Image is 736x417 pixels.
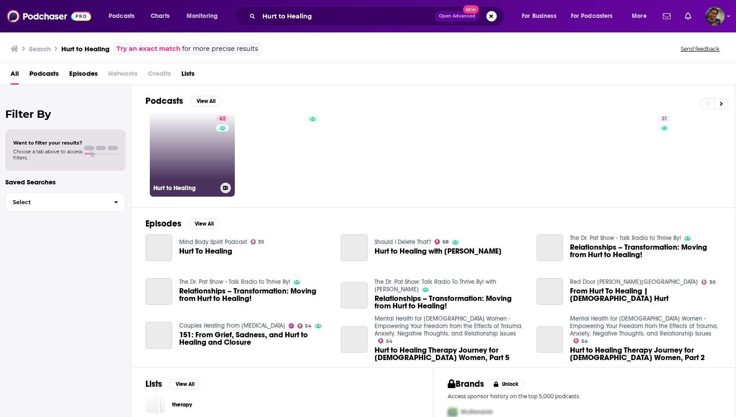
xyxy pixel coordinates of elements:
span: New [463,5,479,14]
a: Red Door Caroline Springs [570,278,698,286]
button: open menu [626,9,658,23]
a: Relationships – Transformation: Moving from Hurt to Healing! [375,295,526,310]
a: The Dr. Pat Show - Talk Radio to Thrive By! [570,234,681,242]
a: Relationships – Transformation: Moving from Hurt to Healing! [570,244,722,258]
a: therapy [145,395,165,414]
button: Unlock [488,379,525,389]
a: therapy [172,400,192,410]
span: 54 [305,324,311,328]
a: 30 [701,279,715,285]
span: Charts [151,10,170,22]
a: 31 [658,115,671,122]
p: Access sponsor history on the top 5,000 podcasts. [448,393,722,399]
img: Hurt to Healing Therapy Journey for Christian Women, Part 2 [537,326,563,353]
h2: Filter By [5,108,126,120]
span: Choose a tab above to access filters. [13,148,82,161]
a: Mind Body Spirit Podcast [179,238,247,246]
button: Show profile menu [705,7,725,26]
a: Lists [181,67,195,85]
a: Hurt to Healing with Pandora Morris [375,247,502,255]
span: More [632,10,647,22]
a: PodcastsView All [145,95,222,106]
span: Want to filter your results? [13,140,82,146]
span: Credits [148,67,171,85]
span: 35 [258,240,264,244]
a: 54 [297,323,312,329]
a: 35 [251,239,265,244]
span: From Hurt To Healing | [DEMOGRAPHIC_DATA] Hurt [570,287,722,302]
span: Hurt to Healing Therapy Journey for [DEMOGRAPHIC_DATA] Women, Part 2 [570,346,722,361]
a: Episodes [69,67,98,85]
a: From Hurt To Healing | Church Hurt [570,287,722,302]
a: 31 [591,112,676,197]
span: Hurt to Healing Therapy Journey for [DEMOGRAPHIC_DATA] Women, Part 5 [375,346,526,361]
span: 31 [662,115,667,124]
a: Hurt to Healing Therapy Journey for Christian Women, Part 5 [375,346,526,361]
h2: Podcasts [145,95,183,106]
a: EpisodesView All [145,218,220,229]
div: Search podcasts, credits, & more... [243,6,513,26]
img: Podchaser - Follow, Share and Rate Podcasts [7,8,91,25]
a: Relationships – Transformation: Moving from Hurt to Healing! [341,282,368,309]
img: From Hurt To Healing | Church Hurt [537,278,563,305]
button: Open AdvancedNew [435,11,479,21]
span: Select [6,199,107,205]
h2: Lists [145,378,162,389]
img: Relationships – Transformation: Moving from Hurt to Healing! [145,278,172,305]
span: Logged in as sabrinajohnson [705,7,725,26]
h2: Episodes [145,218,181,229]
span: Networks [108,67,138,85]
input: Search podcasts, credits, & more... [259,9,435,23]
img: Relationships – Transformation: Moving from Hurt to Healing! [537,234,563,261]
span: Open Advanced [439,14,475,18]
button: View All [188,219,220,229]
button: open menu [103,9,146,23]
a: All [11,67,19,85]
img: Hurt to Healing with Pandora Morris [341,234,368,261]
img: User Profile [705,7,725,26]
span: Podcasts [109,10,134,22]
h3: Search [29,45,51,53]
a: Charts [145,9,175,23]
p: Saved Searches [5,178,126,186]
button: Send feedback [678,45,722,53]
a: Try an exact match [117,44,180,54]
span: For Podcasters [571,10,613,22]
a: 68 [435,239,449,244]
span: 62 [219,115,226,124]
h2: Brands [448,378,484,389]
a: Relationships – Transformation: Moving from Hurt to Healing! [179,287,331,302]
a: 54 [378,338,393,343]
a: Show notifications dropdown [681,9,695,24]
a: 54 [573,338,588,343]
span: 54 [581,339,588,343]
h3: Hurt to Healing [153,184,217,192]
span: McDonalds [461,408,493,416]
a: Podcasts [29,67,59,85]
h3: Hurt to Healing [61,45,110,53]
span: for more precise results [182,44,258,54]
span: For Business [522,10,556,22]
img: Hurt to Healing Therapy Journey for Christian Women, Part 5 [341,326,368,353]
span: 54 [386,339,393,343]
span: Monitoring [187,10,218,22]
a: Mental Health for Christian Women - Empowering Your Freedom from the Effects of Trauma, Anxiety, ... [570,315,718,337]
span: 30 [709,280,715,284]
a: The Dr. Pat Show: Talk Radio To Thrive By! with Dr. Pat Baccili [375,278,496,293]
button: open menu [516,9,567,23]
